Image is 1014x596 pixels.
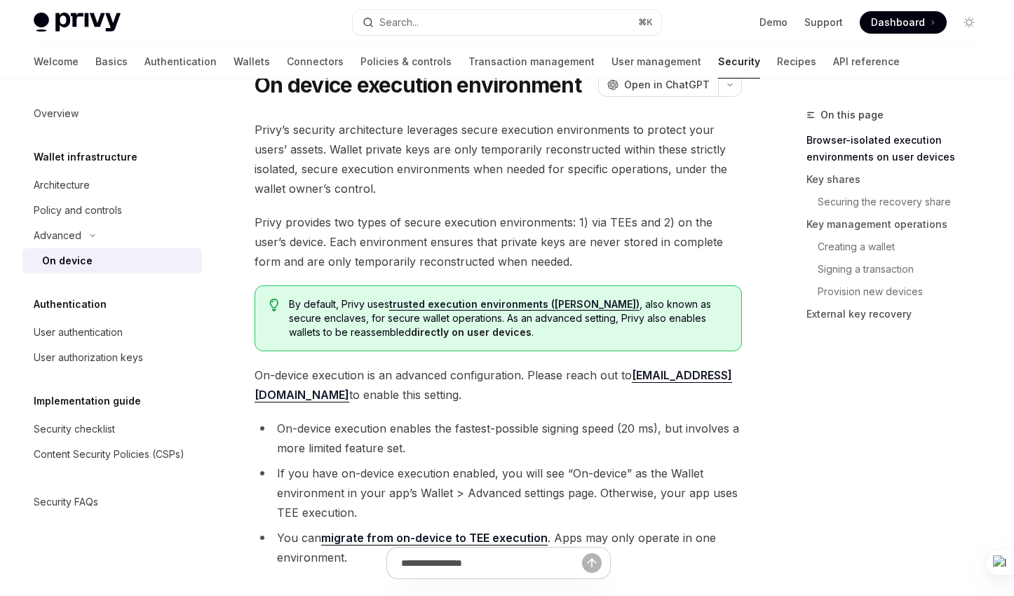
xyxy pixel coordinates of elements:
[22,223,202,248] button: Toggle Advanced section
[860,11,947,34] a: Dashboard
[34,13,121,32] img: light logo
[34,45,79,79] a: Welcome
[759,15,787,29] a: Demo
[255,212,742,271] span: Privy provides two types of secure execution environments: 1) via TEEs and 2) on the user’s devic...
[22,442,202,467] a: Content Security Policies (CSPs)
[22,416,202,442] a: Security checklist
[255,365,742,405] span: On-device execution is an advanced configuration. Please reach out to to enable this setting.
[255,120,742,198] span: Privy’s security architecture leverages secure execution environments to protect your users’ asse...
[34,324,123,341] div: User authentication
[958,11,980,34] button: Toggle dark mode
[22,172,202,198] a: Architecture
[806,236,992,258] a: Creating a wallet
[468,45,595,79] a: Transaction management
[820,107,884,123] span: On this page
[234,45,270,79] a: Wallets
[804,15,843,29] a: Support
[582,553,602,573] button: Send message
[144,45,217,79] a: Authentication
[833,45,900,79] a: API reference
[34,446,184,463] div: Content Security Policies (CSPs)
[34,349,143,366] div: User authorization keys
[22,489,202,515] a: Security FAQs
[871,15,925,29] span: Dashboard
[777,45,816,79] a: Recipes
[255,72,581,97] h1: On device execution environment
[34,149,137,165] h5: Wallet infrastructure
[34,202,122,219] div: Policy and controls
[34,393,141,409] h5: Implementation guide
[806,280,992,303] a: Provision new devices
[34,494,98,510] div: Security FAQs
[321,531,548,546] a: migrate from on-device to TEE execution
[389,298,640,311] a: trusted execution environments ([PERSON_NAME])
[598,73,718,97] button: Open in ChatGPT
[22,345,202,370] a: User authorization keys
[289,297,727,339] span: By default, Privy uses , also known as secure enclaves, for secure wallet operations. As an advan...
[269,299,279,311] svg: Tip
[22,101,202,126] a: Overview
[806,168,992,191] a: Key shares
[34,296,107,313] h5: Authentication
[806,129,992,168] a: Browser-isolated execution environments on user devices
[255,463,742,522] li: If you have on-device execution enabled, you will see “On-device” as the Wallet environment in yo...
[624,78,710,92] span: Open in ChatGPT
[379,14,419,31] div: Search...
[806,213,992,236] a: Key management operations
[34,227,81,244] div: Advanced
[806,303,992,325] a: External key recovery
[22,198,202,223] a: Policy and controls
[411,326,532,338] strong: directly on user devices
[95,45,128,79] a: Basics
[806,191,992,213] a: Securing the recovery share
[611,45,701,79] a: User management
[34,421,115,438] div: Security checklist
[34,105,79,122] div: Overview
[353,10,661,35] button: Open search
[718,45,760,79] a: Security
[255,419,742,458] li: On-device execution enables the fastest-possible signing speed (20 ms), but involves a more limit...
[22,248,202,273] a: On device
[42,252,93,269] div: On device
[806,258,992,280] a: Signing a transaction
[360,45,452,79] a: Policies & controls
[22,320,202,345] a: User authentication
[255,528,742,567] li: You can . Apps may only operate in one environment.
[638,17,653,28] span: ⌘ K
[34,177,90,194] div: Architecture
[287,45,344,79] a: Connectors
[401,548,582,578] input: Ask a question...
